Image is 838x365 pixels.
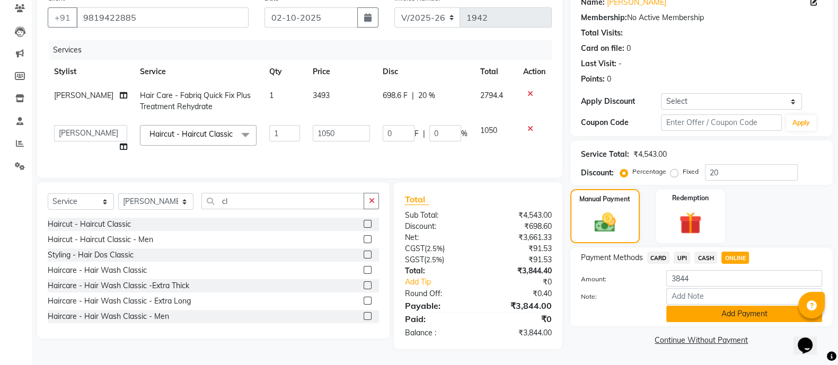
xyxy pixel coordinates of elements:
[134,60,263,84] th: Service
[426,255,442,264] span: 2.5%
[573,292,659,301] label: Note:
[313,91,330,100] span: 3493
[233,129,237,139] a: x
[414,128,419,139] span: F
[672,193,709,203] label: Redemption
[581,167,614,179] div: Discount:
[581,58,616,69] div: Last Visit:
[376,60,474,84] th: Disc
[581,28,623,39] div: Total Visits:
[581,252,643,263] span: Payment Methods
[269,91,274,100] span: 1
[517,60,552,84] th: Action
[581,149,629,160] div: Service Total:
[396,221,478,232] div: Discount:
[793,323,827,354] iframe: chat widget
[396,254,478,265] div: ( )
[666,288,822,305] input: Add Note
[632,167,666,176] label: Percentage
[418,90,435,101] span: 20 %
[666,306,822,322] button: Add Payment
[581,96,661,107] div: Apply Discount
[404,194,429,205] span: Total
[396,243,478,254] div: ( )
[581,43,624,54] div: Card on file:
[426,244,442,253] span: 2.5%
[573,274,659,284] label: Amount:
[412,90,414,101] span: |
[661,114,782,131] input: Enter Offer / Coupon Code
[48,311,169,322] div: Haircare - Hair Wash Classic - Men
[76,7,249,28] input: Search by Name/Mobile/Email/Code
[607,74,611,85] div: 0
[581,74,605,85] div: Points:
[674,252,690,264] span: UPI
[581,117,661,128] div: Coupon Code
[478,265,560,277] div: ₹3,844.40
[478,327,560,339] div: ₹3,844.00
[492,277,560,288] div: ₹0
[396,210,478,221] div: Sub Total:
[149,129,233,139] span: Haircut - Haircut Classic
[54,91,113,100] span: [PERSON_NAME]
[694,252,717,264] span: CASH
[572,335,831,346] a: Continue Without Payment
[396,299,478,312] div: Payable:
[579,194,630,204] label: Manual Payment
[478,210,560,221] div: ₹4,543.00
[306,60,376,84] th: Price
[461,128,467,139] span: %
[633,149,667,160] div: ₹4,543.00
[396,313,478,325] div: Paid:
[581,12,627,23] div: Membership:
[647,252,670,264] span: CARD
[581,12,822,23] div: No Active Membership
[478,288,560,299] div: ₹0.40
[672,209,708,237] img: _gift.svg
[786,115,816,131] button: Apply
[478,299,560,312] div: ₹3,844.00
[48,296,191,307] div: Haircare - Hair Wash Classic - Extra Long
[478,254,560,265] div: ₹91.53
[48,7,77,28] button: +91
[721,252,749,264] span: ONLINE
[480,126,497,135] span: 1050
[396,277,491,288] a: Add Tip
[396,327,478,339] div: Balance :
[48,280,189,291] div: Haircare - Hair Wash Classic -Extra Thick
[48,60,134,84] th: Stylist
[474,60,517,84] th: Total
[48,250,134,261] div: Styling - Hair Dos Classic
[619,58,622,69] div: -
[478,313,560,325] div: ₹0
[140,91,251,111] span: Hair Care - Fabriq Quick Fix Plus Treatment Rehydrate
[396,288,478,299] div: Round Off:
[48,234,153,245] div: Haircut - Haircut Classic - Men
[396,232,478,243] div: Net:
[423,128,425,139] span: |
[48,219,131,230] div: Haircut - Haircut Classic
[480,91,503,100] span: 2794.4
[201,193,364,209] input: Search or Scan
[683,167,699,176] label: Fixed
[588,210,622,235] img: _cash.svg
[263,60,306,84] th: Qty
[627,43,631,54] div: 0
[396,265,478,277] div: Total:
[404,244,424,253] span: CGST
[48,265,147,276] div: Haircare - Hair Wash Classic
[383,90,408,101] span: 698.6 F
[478,243,560,254] div: ₹91.53
[404,255,424,264] span: SGST
[49,40,560,60] div: Services
[478,221,560,232] div: ₹698.60
[666,270,822,287] input: Amount
[478,232,560,243] div: ₹3,661.33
